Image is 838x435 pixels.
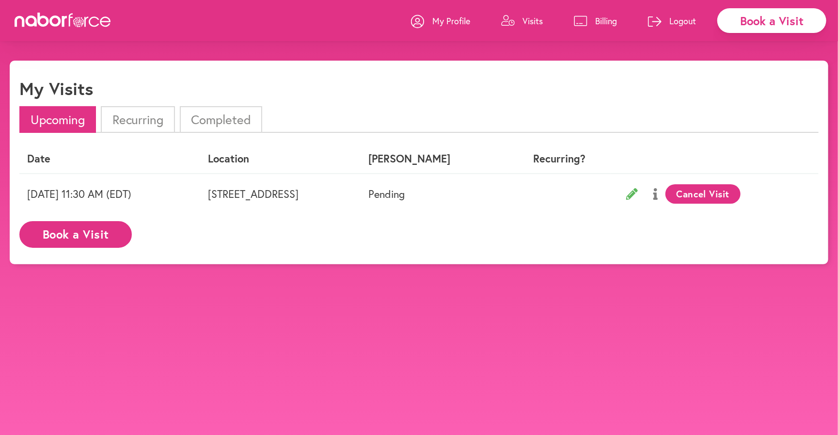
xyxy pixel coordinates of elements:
p: Billing [595,15,617,27]
div: Book a Visit [717,8,826,33]
li: Completed [180,106,262,133]
th: Location [200,145,361,173]
th: [PERSON_NAME] [361,145,508,173]
a: Billing [574,6,617,35]
td: Pending [361,174,508,214]
li: Recurring [101,106,174,133]
a: My Profile [411,6,470,35]
th: Date [19,145,200,173]
th: Recurring? [508,145,611,173]
p: Logout [669,15,696,27]
a: Logout [648,6,696,35]
p: Visits [522,15,543,27]
li: Upcoming [19,106,96,133]
button: Book a Visit [19,221,132,248]
td: [DATE] 11:30 AM (EDT) [19,174,200,214]
a: Visits [501,6,543,35]
a: Book a Visit [19,228,132,238]
td: [STREET_ADDRESS] [200,174,361,214]
button: Cancel Visit [665,184,741,204]
h1: My Visits [19,78,93,99]
p: My Profile [432,15,470,27]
